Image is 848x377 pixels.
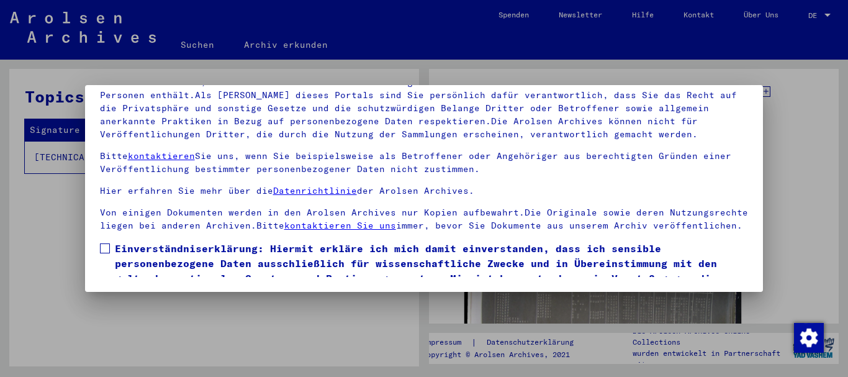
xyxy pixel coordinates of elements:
[793,322,823,352] div: Change consent
[284,220,396,231] a: kontaktieren Sie uns
[100,206,749,232] p: Von einigen Dokumenten werden in den Arolsen Archives nur Kopien aufbewahrt.Die Originale sowie d...
[128,150,195,161] a: kontaktieren
[794,323,824,353] img: Change consent
[100,76,749,141] p: Bitte beachten Sie, dass dieses Portal über NS - Verfolgte sensible Daten zu identifizierten oder...
[100,184,749,198] p: Hier erfahren Sie mehr über die der Arolsen Archives.
[115,241,749,301] span: Einverständniserklärung: Hiermit erkläre ich mich damit einverstanden, dass ich sensible personen...
[100,150,749,176] p: Bitte Sie uns, wenn Sie beispielsweise als Betroffener oder Angehöriger aus berechtigten Gründen ...
[273,185,357,196] a: Datenrichtlinie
